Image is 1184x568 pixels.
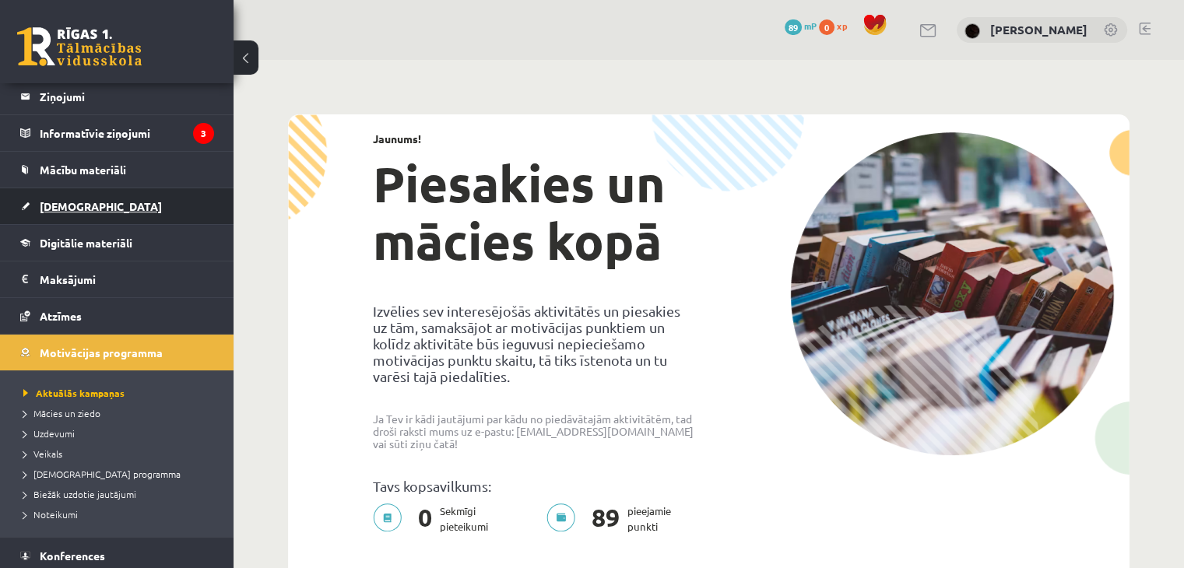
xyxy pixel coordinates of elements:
[804,19,817,32] span: mP
[23,407,100,419] span: Mācies un ziedo
[964,23,980,39] img: Linda Rutka
[23,507,218,521] a: Noteikumi
[23,447,218,461] a: Veikals
[20,335,214,370] a: Motivācijas programma
[17,27,142,66] a: Rīgas 1. Tālmācības vidusskola
[20,225,214,261] a: Digitālie materiāli
[23,508,78,521] span: Noteikumi
[819,19,834,35] span: 0
[23,447,62,460] span: Veikals
[790,132,1114,455] img: campaign-image-1c4f3b39ab1f89d1fca25a8facaab35ebc8e40cf20aedba61fd73fb4233361ac.png
[990,22,1087,37] a: [PERSON_NAME]
[373,503,497,535] p: Sekmīgi pieteikumi
[23,387,125,399] span: Aktuālās kampaņas
[410,503,440,535] span: 0
[20,79,214,114] a: Ziņojumi
[546,503,680,535] p: pieejamie punkti
[20,298,214,334] a: Atzīmes
[837,19,847,32] span: xp
[785,19,802,35] span: 89
[20,188,214,224] a: [DEMOGRAPHIC_DATA]
[373,155,697,270] h1: Piesakies un mācies kopā
[40,345,163,359] span: Motivācijas programma
[40,115,214,151] legend: Informatīvie ziņojumi
[40,236,132,250] span: Digitālie materiāli
[40,79,214,114] legend: Ziņojumi
[584,503,627,535] span: 89
[819,19,855,32] a: 0 xp
[40,309,82,323] span: Atzīmes
[373,478,697,494] p: Tavs kopsavilkums:
[40,163,126,177] span: Mācību materiāli
[23,427,75,440] span: Uzdevumi
[40,199,162,213] span: [DEMOGRAPHIC_DATA]
[20,115,214,151] a: Informatīvie ziņojumi3
[23,467,218,481] a: [DEMOGRAPHIC_DATA] programma
[785,19,817,32] a: 89 mP
[23,426,218,440] a: Uzdevumi
[373,131,421,146] strong: Jaunums!
[373,303,697,384] p: Izvēlies sev interesējošās aktivitātēs un piesakies uz tām, samaksājot ar motivācijas punktiem un...
[20,152,214,188] a: Mācību materiāli
[373,412,697,450] p: Ja Tev ir kādi jautājumi par kādu no piedāvātajām aktivitātēm, tad droši raksti mums uz e-pastu: ...
[23,468,181,480] span: [DEMOGRAPHIC_DATA] programma
[23,487,218,501] a: Biežāk uzdotie jautājumi
[23,406,218,420] a: Mācies un ziedo
[40,261,214,297] legend: Maksājumi
[193,123,214,144] i: 3
[20,261,214,297] a: Maksājumi
[23,386,218,400] a: Aktuālās kampaņas
[40,549,105,563] span: Konferences
[23,488,136,500] span: Biežāk uzdotie jautājumi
